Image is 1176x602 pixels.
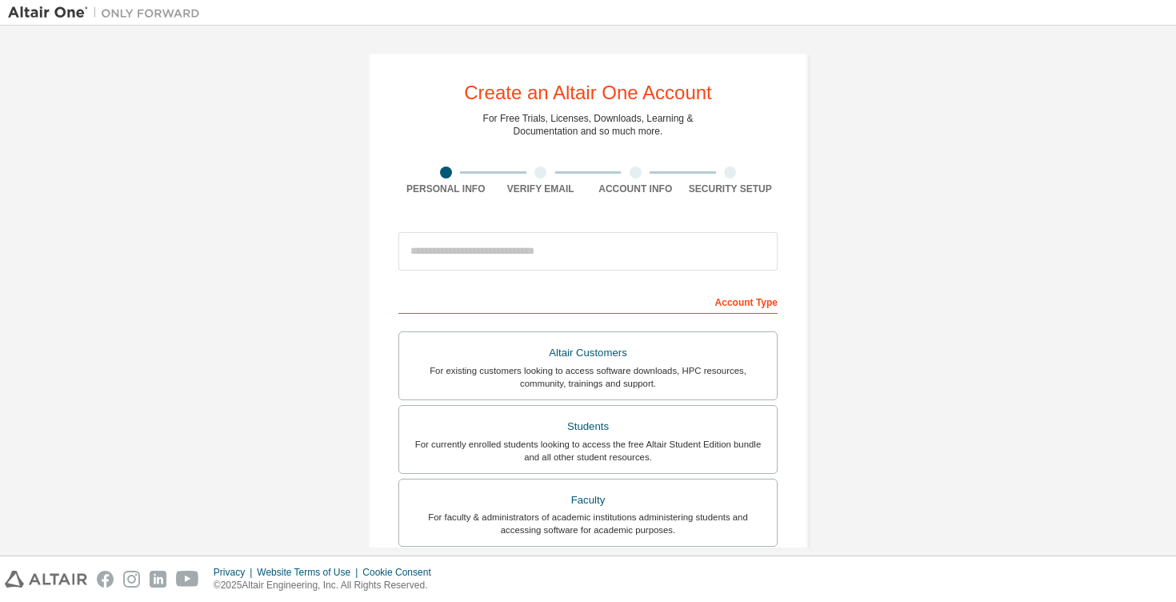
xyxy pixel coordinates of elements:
[683,183,778,195] div: Security Setup
[588,183,683,195] div: Account Info
[409,438,767,464] div: For currently enrolled students looking to access the free Altair Student Edition bundle and all ...
[123,571,140,588] img: instagram.svg
[176,571,199,588] img: youtube.svg
[464,83,712,102] div: Create an Altair One Account
[398,288,778,314] div: Account Type
[5,571,87,588] img: altair_logo.svg
[483,112,694,138] div: For Free Trials, Licenses, Downloads, Learning & Documentation and so much more.
[409,511,767,536] div: For faculty & administrators of academic institutions administering students and accessing softwa...
[257,566,362,579] div: Website Terms of Use
[398,183,494,195] div: Personal Info
[97,571,114,588] img: facebook.svg
[362,566,440,579] div: Cookie Consent
[214,579,441,592] p: © 2025 Altair Engineering, Inc. All Rights Reserved.
[409,342,767,364] div: Altair Customers
[150,571,166,588] img: linkedin.svg
[214,566,257,579] div: Privacy
[409,364,767,390] div: For existing customers looking to access software downloads, HPC resources, community, trainings ...
[409,415,767,438] div: Students
[494,183,589,195] div: Verify Email
[8,5,208,21] img: Altair One
[409,489,767,512] div: Faculty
